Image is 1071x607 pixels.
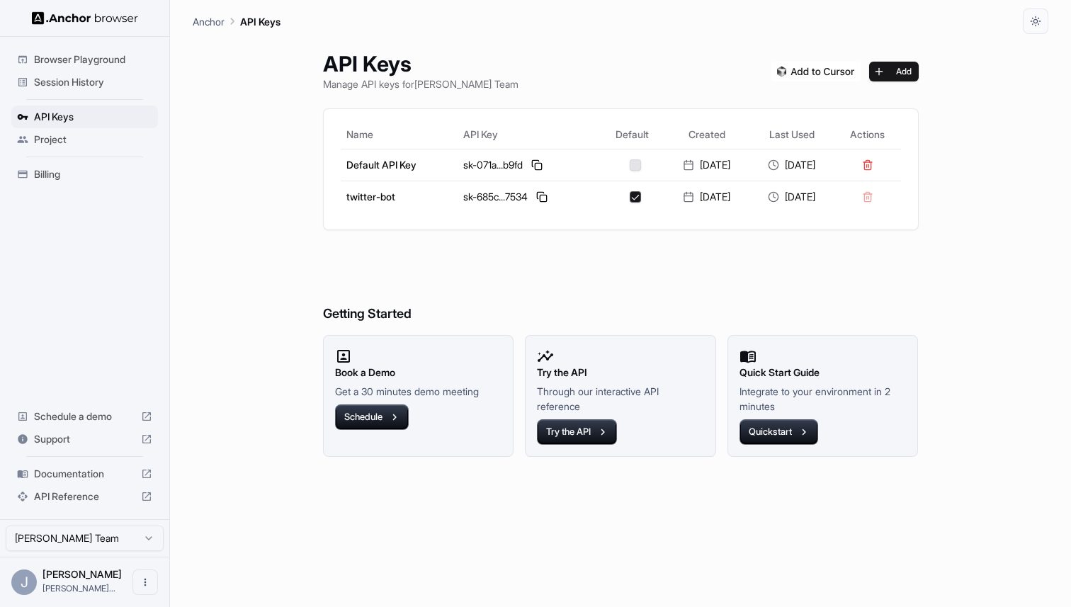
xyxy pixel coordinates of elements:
th: Last Used [749,120,834,149]
div: API Keys [11,106,158,128]
h1: API Keys [323,51,518,76]
button: Copy API key [533,188,550,205]
p: Get a 30 minutes demo meeting [335,384,502,399]
img: Add anchorbrowser MCP server to Cursor [771,62,861,81]
th: Created [664,120,749,149]
span: Support [34,432,135,446]
th: Default [600,120,664,149]
span: Browser Playground [34,52,152,67]
button: Open menu [132,569,158,595]
div: Billing [11,163,158,186]
button: Quickstart [739,419,818,445]
span: Documentation [34,467,135,481]
div: Project [11,128,158,151]
th: API Key [458,120,600,149]
div: Support [11,428,158,450]
div: sk-071a...b9fd [463,157,594,174]
h2: Book a Demo [335,365,502,380]
div: [DATE] [670,190,744,204]
div: Browser Playground [11,48,158,71]
div: Session History [11,71,158,93]
span: Session History [34,75,152,89]
p: Manage API keys for [PERSON_NAME] Team [323,76,518,91]
span: john@anchorbrowser.io [42,583,115,594]
p: Through our interactive API reference [537,384,704,414]
span: Project [34,132,152,147]
button: Try the API [537,419,617,445]
button: Schedule [335,404,409,430]
h2: Try the API [537,365,704,380]
div: J [11,569,37,595]
div: Schedule a demo [11,405,158,428]
p: Anchor [193,14,225,29]
h2: Quick Start Guide [739,365,907,380]
span: Billing [34,167,152,181]
th: Actions [834,120,901,149]
p: API Keys [240,14,280,29]
td: Default API Key [341,149,458,181]
span: API Keys [34,110,152,124]
th: Name [341,120,458,149]
div: sk-685c...7534 [463,188,594,205]
button: Copy API key [528,157,545,174]
div: Documentation [11,463,158,485]
span: John Marbach [42,568,122,580]
img: Anchor Logo [32,11,138,25]
div: API Reference [11,485,158,508]
span: Schedule a demo [34,409,135,424]
p: Integrate to your environment in 2 minutes [739,384,907,414]
div: [DATE] [670,158,744,172]
nav: breadcrumb [193,13,280,29]
h6: Getting Started [323,247,919,324]
div: [DATE] [755,190,829,204]
button: Add [869,62,919,81]
div: [DATE] [755,158,829,172]
span: API Reference [34,489,135,504]
td: twitter-bot [341,181,458,212]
